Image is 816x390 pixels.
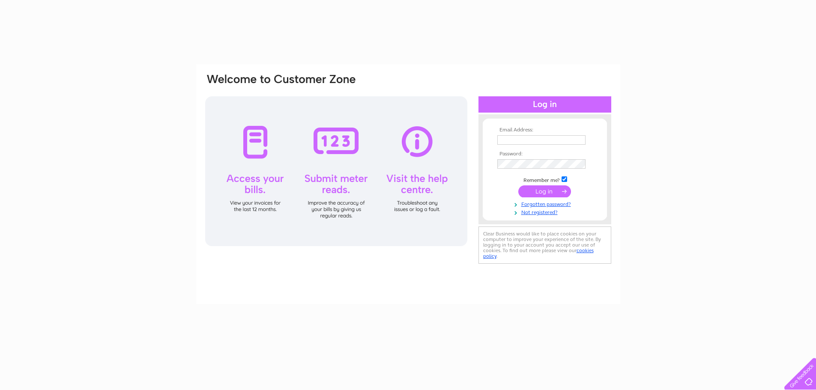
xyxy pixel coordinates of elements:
a: cookies policy [483,247,594,259]
a: Not registered? [497,208,595,216]
th: Email Address: [495,127,595,133]
a: Forgotten password? [497,199,595,208]
div: Clear Business would like to place cookies on your computer to improve your experience of the sit... [478,226,611,264]
th: Password: [495,151,595,157]
td: Remember me? [495,175,595,184]
input: Submit [518,185,571,197]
